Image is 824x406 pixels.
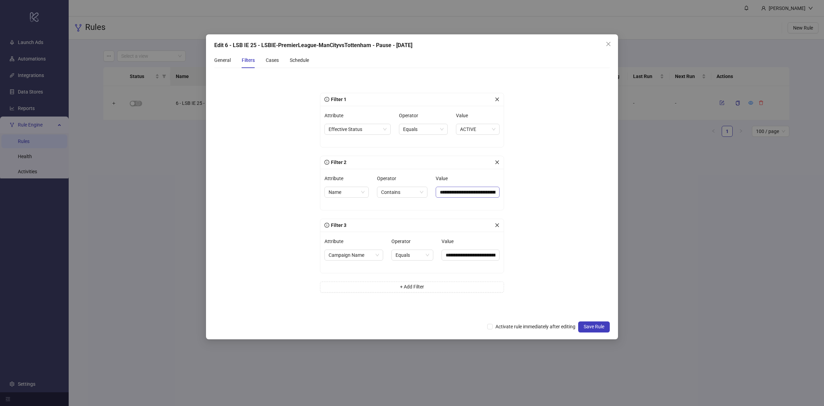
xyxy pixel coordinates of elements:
[214,41,610,50] div: Edit 6 - LSB IE 25 - LSBIE-PremierLeague-ManCityvsTottenham - Pause - [DATE]
[377,173,401,184] label: Operator
[329,250,379,260] span: Campaign Name
[324,160,329,165] span: info-circle
[329,124,387,134] span: Effective Status
[214,56,231,64] div: General
[320,282,504,293] button: + Add Filter
[329,160,346,165] span: Filter 2
[399,110,423,121] label: Operator
[324,110,348,121] label: Attribute
[495,97,500,102] span: close
[381,187,423,197] span: Contains
[456,110,472,121] label: Value
[436,173,452,184] label: Value
[396,250,429,260] span: Equals
[442,250,500,261] input: Value
[578,321,610,332] button: Save Rule
[324,173,348,184] label: Attribute
[266,56,279,64] div: Cases
[460,124,495,134] span: ACTIVE
[329,222,346,228] span: Filter 3
[324,223,329,228] span: info-circle
[242,56,255,64] div: Filters
[324,97,329,102] span: info-circle
[442,236,458,247] label: Value
[495,223,500,228] span: close
[329,97,346,102] span: Filter 1
[603,39,614,50] button: Close
[391,236,415,247] label: Operator
[403,124,444,134] span: Equals
[329,187,365,197] span: Name
[400,284,424,289] span: + Add Filter
[493,323,578,330] span: Activate rule immediately after editing
[290,56,309,64] div: Schedule
[606,41,611,47] span: close
[495,160,500,165] span: close
[436,187,500,198] input: Value
[584,324,604,329] span: Save Rule
[324,236,348,247] label: Attribute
